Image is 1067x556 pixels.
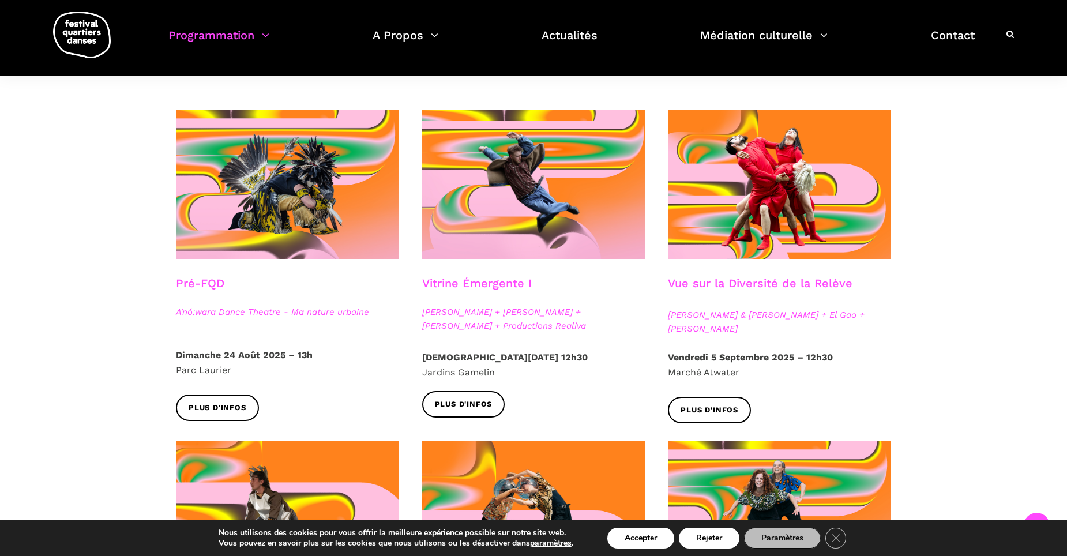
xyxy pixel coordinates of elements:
[668,352,833,363] strong: Vendredi 5 Septembre 2025 – 12h30
[219,528,573,538] p: Nous utilisons des cookies pour vous offrir la meilleure expérience possible sur notre site web.
[176,395,259,420] a: Plus d'infos
[825,528,846,549] button: Close GDPR Cookie Banner
[422,276,532,305] h3: Vitrine Émergente I
[530,538,572,549] button: paramètres
[53,12,111,58] img: logo-fqd-med
[422,391,505,417] a: Plus d'infos
[607,528,674,549] button: Accepter
[668,350,891,380] p: Marché Atwater
[219,538,573,549] p: Vous pouvez en savoir plus sur les cookies que nous utilisons ou les désactiver dans .
[189,402,246,414] span: Plus d'infos
[668,397,751,423] a: Plus d'infos
[422,305,645,333] span: [PERSON_NAME] + [PERSON_NAME] + [PERSON_NAME] + Productions Realiva
[668,308,891,336] span: [PERSON_NAME] & [PERSON_NAME] + El Gao + [PERSON_NAME]
[176,305,399,319] span: A'nó:wara Dance Theatre - Ma nature urbaine
[931,25,975,59] a: Contact
[744,528,821,549] button: Paramètres
[700,25,828,59] a: Médiation culturelle
[542,25,598,59] a: Actualités
[176,350,313,360] strong: Dimanche 24 Août 2025 – 13h
[435,399,493,411] span: Plus d'infos
[679,528,739,549] button: Rejeter
[168,25,269,59] a: Programmation
[373,25,438,59] a: A Propos
[422,352,588,363] strong: [DEMOGRAPHIC_DATA][DATE] 12h30
[668,276,852,305] h3: Vue sur la Diversité de la Relève
[681,404,738,416] span: Plus d'infos
[422,350,645,380] p: Jardins Gamelin
[176,276,224,305] h3: Pré-FQD
[176,348,399,377] p: Parc Laurier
